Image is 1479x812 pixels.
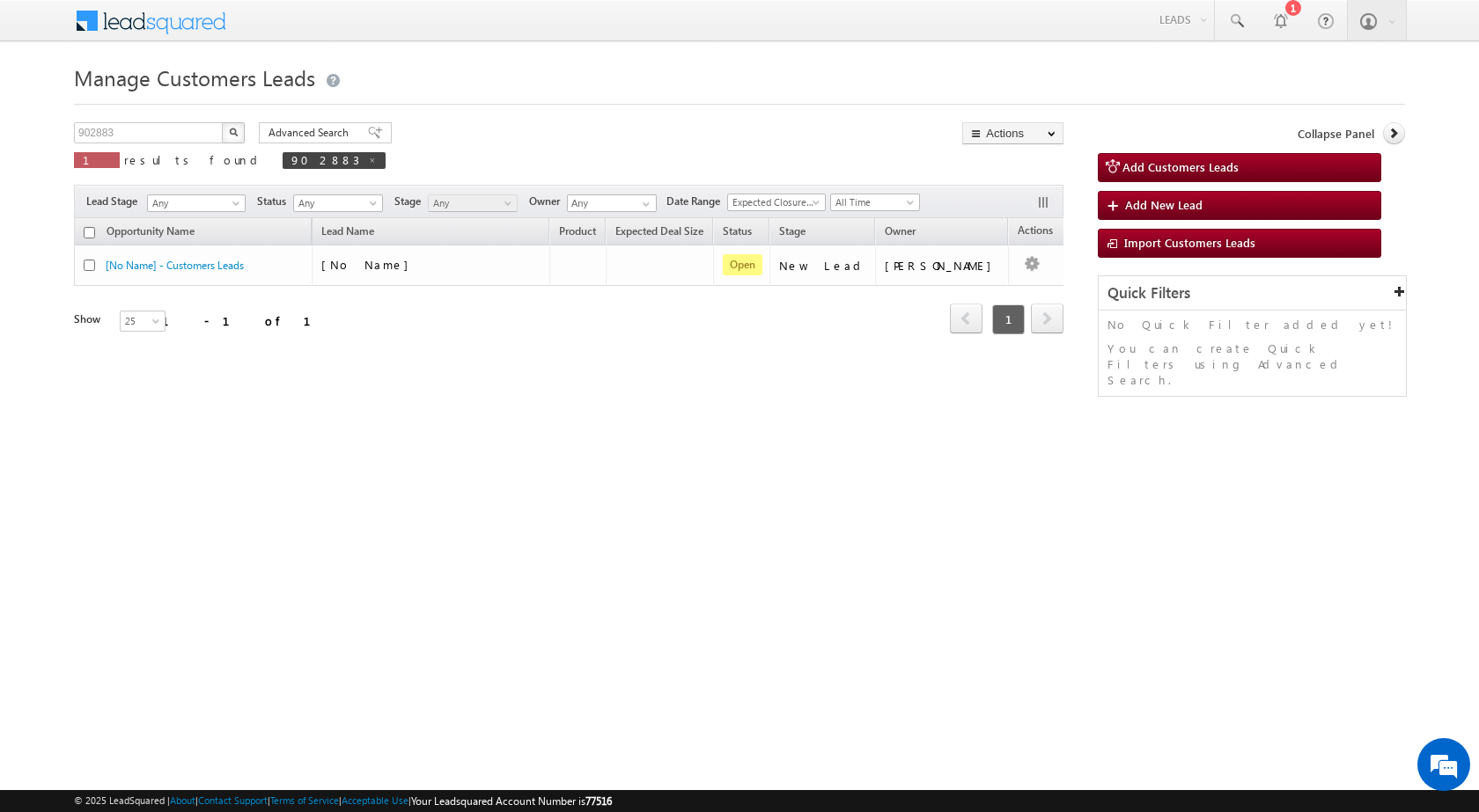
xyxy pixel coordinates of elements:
[92,92,296,115] div: Chat with us now
[257,194,293,209] span: Status
[270,794,339,806] a: Terms of Service
[30,92,74,115] img: d_60004797649_company_0_60004797649
[831,194,915,210] span: All Time
[962,122,1063,144] button: Actions
[885,258,1000,274] div: [PERSON_NAME]
[229,128,238,136] img: Search
[1107,340,1397,388] p: You can create Quick Filters using Advanced Search.
[770,222,814,245] a: Stage
[728,194,820,210] span: Expected Closure Date
[429,195,512,211] span: Any
[585,794,612,808] span: 77516
[992,304,1025,334] span: 1
[1298,126,1374,142] span: Collapse Panel
[1124,235,1255,250] span: Import Customers Leads
[342,794,408,806] a: Acceptable Use
[714,222,761,245] a: Status
[567,194,657,212] input: Type to Search
[607,222,712,245] a: Expected Deal Size
[394,194,428,209] span: Stage
[950,304,982,333] span: prev
[23,163,321,527] textarea: Type your message and hit 'Enter'
[294,195,378,211] span: Any
[321,257,417,272] span: [No Name]
[1122,159,1239,174] span: Add Customers Leads
[147,194,246,212] a: Any
[121,313,167,329] span: 25
[723,254,762,275] span: Open
[106,259,244,272] a: [No Name] - Customers Leads
[1031,304,1063,333] span: next
[633,195,655,213] a: Show All Items
[74,63,315,91] span: Manage Customers Leads
[428,194,518,212] a: Any
[124,152,264,167] span: results found
[830,194,920,211] a: All Time
[86,194,144,209] span: Lead Stage
[313,222,383,245] span: Lead Name
[120,311,166,332] a: 25
[74,311,106,327] div: Show
[1031,305,1063,333] a: next
[289,9,331,51] div: Minimize live chat window
[779,258,867,274] div: New Lead
[1107,317,1397,333] p: No Quick Filter added yet!
[107,224,195,238] span: Opportunity Name
[269,125,354,141] span: Advanced Search
[291,152,359,167] span: 902883
[293,194,383,212] a: Any
[779,224,806,238] span: Stage
[727,194,826,211] a: Expected Closure Date
[83,152,111,167] span: 1
[666,194,727,209] span: Date Range
[529,194,567,209] span: Owner
[148,195,239,211] span: Any
[1099,276,1406,311] div: Quick Filters
[411,794,612,808] span: Your Leadsquared Account Number is
[950,305,982,333] a: prev
[198,794,268,806] a: Contact Support
[239,542,320,566] em: Start Chat
[885,224,916,238] span: Owner
[170,794,195,806] a: About
[1009,221,1062,244] span: Actions
[615,224,703,238] span: Expected Deal Size
[98,222,203,245] a: Opportunity Name
[162,311,332,331] div: 1 - 1 of 1
[559,224,596,238] span: Product
[1125,197,1203,212] span: Add New Lead
[84,227,95,238] input: Check all records
[74,793,612,809] span: © 2025 LeadSquared | | | | |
